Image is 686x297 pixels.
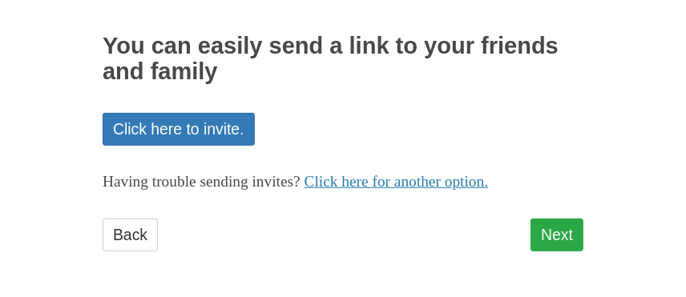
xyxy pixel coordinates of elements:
a: Back [103,219,158,251]
a: Click here for another option. [305,173,489,190]
span: Having trouble sending invites? [103,173,301,190]
a: Click here to invite. [103,113,255,146]
h2: You can easily send a link to your friends and family [103,34,583,85]
a: Next [531,219,583,251]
